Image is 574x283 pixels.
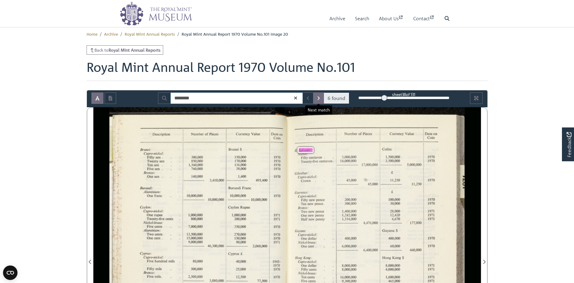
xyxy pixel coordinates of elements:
[379,10,404,27] a: About Us
[189,163,201,166] span: 1,360,000
[256,178,266,182] span: 495,400
[210,178,222,182] span: 3,410,000
[316,176,317,178] span: :
[208,198,221,201] span: 10,000,000
[392,190,392,192] span: £
[240,206,248,209] span: Rupee
[235,159,245,163] span: 170,000
[295,230,319,233] span: [GEOGRAPHIC_DATA]:
[390,210,398,213] span: 28,000
[191,268,200,271] span: 500,000
[234,225,243,228] span: 350,000
[428,209,433,212] span: 1971
[226,264,227,266] span: 1
[380,207,381,209] span: f
[227,179,232,182] span: ——
[205,132,208,135] span: of
[147,224,152,228] span: Five
[308,214,312,217] span: new
[382,256,389,259] span: Hong
[392,218,398,221] span: 6,670
[316,234,317,236] span: :
[386,159,398,162] span: 3,500,000
[226,230,227,232] span: 1
[351,163,357,166] span: ——
[232,214,243,217] span: 1,000,000
[253,245,264,248] span: 2,060,000
[87,45,163,55] a: Back toRoyal Mint Annual Reports
[274,159,279,162] span: 1970
[342,214,354,217] span: 1,242,000
[140,148,167,151] span: [GEOGRAPHIC_DATA]:
[147,155,161,159] span: Fifty
[428,178,434,182] span: 1970
[316,210,336,214] span: [PERSON_NAME]
[309,218,313,221] span: new
[428,217,433,220] span: 1971
[274,237,279,240] span: 1970
[160,160,163,163] span: sen
[470,92,483,104] button: Full screen mode
[154,194,160,197] span: franc
[390,245,398,248] span: 60,000
[156,267,161,270] span: mils
[562,127,574,161] a: Would you like to provide feedback?
[170,92,303,104] input: Search for
[236,268,245,271] span: 25,000
[336,168,337,170] span: 1
[189,225,200,228] span: 7,000,000
[191,217,201,220] span: 800,000
[305,105,332,114] div: Next match
[140,251,192,256] span: [GEOGRAPHIC_DATA]:
[162,157,163,159] span: .
[315,202,336,206] span: [PERSON_NAME].
[274,156,279,159] span: 1970
[274,233,279,236] span: 1970
[396,229,397,231] span: $
[197,177,202,184] span: —
[402,256,403,259] span: $
[234,233,243,236] span: 270,000
[228,147,255,151] span: [GEOGRAPHIC_DATA]
[295,142,297,144] span: __
[191,167,201,170] span: 760,000
[299,148,322,152] span: Salvador
[380,213,381,215] span: ‘
[274,194,279,197] span: 1970
[428,213,433,216] span: 1971
[328,95,345,102] span: 6 found
[274,167,279,170] span: 1970
[187,233,201,236] span: 13,500,000
[144,209,162,217] span: Cupro-nickel:
[158,92,171,104] button: Search
[368,183,376,186] span: 45,000
[147,267,161,271] span: Fifty
[382,229,432,233] span: [GEOGRAPHIC_DATA]
[301,245,306,248] span: One
[319,159,343,163] span: centavos.
[336,176,337,178] span: l
[336,179,337,182] span: 5
[301,268,307,271] span: Fifty
[274,163,279,166] span: 1970
[309,198,314,201] span: new
[91,92,103,104] button: Toggle text selection (Alt+T)
[234,217,244,220] span: 200,000
[155,259,165,262] span: hundred
[208,244,222,248] span: 46,300,000
[388,237,398,240] span: 400,000
[125,31,175,37] a: Royal Mint Annual Reports
[235,163,244,166] span: 136,000
[182,31,288,37] span: Royal Mint Annual Report 1970 Volume No.101 Image 20
[226,206,227,208] span: !
[300,233,314,236] span: upro-nickel
[316,218,323,221] span: penny
[154,214,161,217] span: rupee
[345,237,354,240] span: 400,000
[228,205,278,210] span: [GEOGRAPHIC_DATA]
[251,132,258,135] span: Value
